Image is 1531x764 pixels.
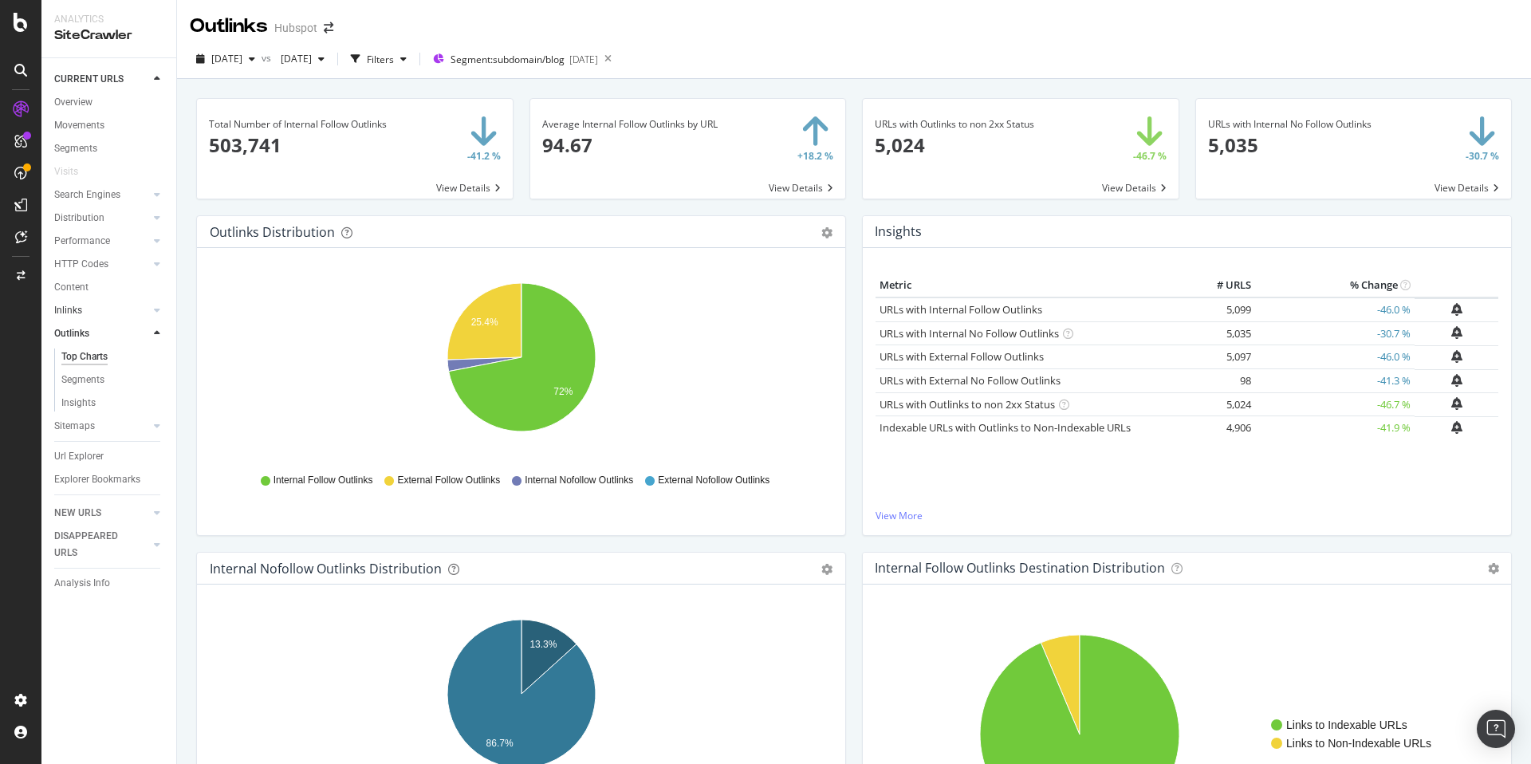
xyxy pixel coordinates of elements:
a: DISAPPEARED URLS [54,528,149,561]
h4: Internal Follow Outlinks Destination Distribution [875,557,1165,579]
text: 86.7% [486,738,514,749]
text: 25.4% [471,317,498,328]
td: -46.0 % [1255,345,1415,369]
a: Content [54,279,165,296]
td: -46.0 % [1255,297,1415,322]
a: URLs with External Follow Outlinks [880,349,1044,364]
a: Insights [61,395,165,412]
div: bell-plus [1451,350,1462,363]
a: Segments [54,140,165,157]
text: Links to Indexable URLs [1286,719,1407,731]
td: 5,024 [1191,392,1255,416]
a: Movements [54,117,165,134]
div: Segments [54,140,97,157]
a: URLs with Outlinks to non 2xx Status [880,397,1055,412]
a: URLs with Internal No Follow Outlinks [880,326,1059,341]
div: Outlinks [54,325,89,342]
div: bell-plus [1451,326,1462,339]
div: Search Engines [54,187,120,203]
div: Hubspot [274,20,317,36]
span: Segment: subdomain/blog [451,53,565,66]
div: CURRENT URLS [54,71,124,88]
td: -41.9 % [1255,416,1415,440]
div: DISAPPEARED URLS [54,528,135,561]
a: HTTP Codes [54,256,149,273]
th: # URLS [1191,274,1255,297]
a: Top Charts [61,349,165,365]
h4: Insights [875,221,922,242]
span: 2025 Oct. 7th [211,52,242,65]
div: gear [821,227,832,238]
div: Content [54,279,89,296]
div: Overview [54,94,92,111]
a: Visits [54,163,94,180]
div: Url Explorer [54,448,104,465]
text: 13.3% [529,640,557,651]
text: 72% [553,387,573,398]
a: URLs with External No Follow Outlinks [880,373,1061,388]
div: Inlinks [54,302,82,319]
div: bell-plus [1451,421,1462,434]
span: Internal Follow Outlinks [274,474,373,487]
td: -30.7 % [1255,321,1415,345]
a: Segments [61,372,165,388]
div: HTTP Codes [54,256,108,273]
div: Internal Nofollow Outlinks Distribution [210,561,442,577]
a: View More [876,509,1498,522]
span: Internal Nofollow Outlinks [525,474,633,487]
a: Analysis Info [54,575,165,592]
button: Filters [344,46,413,72]
div: arrow-right-arrow-left [324,22,333,33]
div: Analysis Info [54,575,110,592]
td: 5,099 [1191,297,1255,322]
div: Movements [54,117,104,134]
i: Options [1488,563,1499,574]
a: Performance [54,233,149,250]
span: vs [262,51,274,65]
td: 5,097 [1191,345,1255,369]
div: Explorer Bookmarks [54,471,140,488]
a: URLs with Internal Follow Outlinks [880,302,1042,317]
div: Visits [54,163,78,180]
span: 2025 Jun. 30th [274,52,312,65]
div: Performance [54,233,110,250]
th: Metric [876,274,1191,297]
button: [DATE] [190,46,262,72]
svg: A chart. [210,274,832,459]
span: External Nofollow Outlinks [658,474,769,487]
td: 98 [1191,369,1255,393]
div: Sitemaps [54,418,95,435]
a: Indexable URLs with Outlinks to Non-Indexable URLs [880,420,1131,435]
a: Url Explorer [54,448,165,465]
div: Analytics [54,13,163,26]
a: CURRENT URLS [54,71,149,88]
div: Filters [367,53,394,66]
td: -46.7 % [1255,392,1415,416]
div: Insights [61,395,96,412]
div: bell-plus [1451,303,1462,316]
div: Open Intercom Messenger [1477,710,1515,748]
a: Distribution [54,210,149,226]
td: 5,035 [1191,321,1255,345]
th: % Change [1255,274,1415,297]
div: Segments [61,372,104,388]
div: [DATE] [569,53,598,66]
div: Top Charts [61,349,108,365]
text: Links to Non-Indexable URLs [1286,737,1431,750]
div: bell-plus [1451,374,1462,387]
a: Search Engines [54,187,149,203]
a: Outlinks [54,325,149,342]
button: [DATE] [274,46,331,72]
div: gear [821,564,832,575]
button: Segment:subdomain/blog[DATE] [427,46,598,72]
td: 4,906 [1191,416,1255,440]
span: External Follow Outlinks [397,474,500,487]
a: Explorer Bookmarks [54,471,165,488]
a: Inlinks [54,302,149,319]
a: NEW URLS [54,505,149,522]
td: -41.3 % [1255,369,1415,393]
a: Sitemaps [54,418,149,435]
div: SiteCrawler [54,26,163,45]
div: Distribution [54,210,104,226]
